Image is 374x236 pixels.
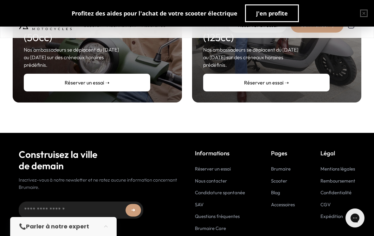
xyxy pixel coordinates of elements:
p: Légal [320,149,355,158]
a: Expédition [320,213,343,219]
p: Pages [271,149,295,158]
a: Brumaire [271,166,291,172]
a: Blog [271,189,280,196]
h2: Réservez un essai 3000W (50cc) [24,20,150,43]
p: Nos ambassadeurs se déplacent du [DATE] au [DATE] sur des créneaux horaires prédéfinis. [203,46,330,69]
a: Réserver un essai ➝ [24,74,150,91]
p: Nos ambassadeurs se déplacent du [DATE] au [DATE] sur des créneaux horaires prédéfinis. [24,46,150,69]
input: Adresse email... [19,202,143,219]
p: Informations [195,149,245,158]
a: Questions fréquentes [195,213,240,219]
a: CGV [320,202,331,208]
a: Réserver un essai ➝ [203,74,330,91]
a: Mentions légales [320,166,355,172]
a: Confidentialité [320,189,351,196]
h2: Réservez un essai 4700W (125cc) [203,20,330,43]
iframe: Gorgias live chat messenger [342,206,368,230]
a: SAV [195,202,203,208]
button: ➜ [126,204,141,216]
a: Nous contacter [195,178,227,184]
h2: Construisez la ville de demain [19,149,179,171]
a: Réserver un essai [195,166,231,172]
a: Scooter [271,178,287,184]
a: Candidature spontanée [195,189,245,196]
a: Accessoires [271,202,295,208]
a: Remboursement [320,178,355,184]
a: Brumaire Care [195,225,226,231]
p: Inscrivez-vous à notre newsletter et ne ratez aucune information concernant Brumaire. [19,177,179,191]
